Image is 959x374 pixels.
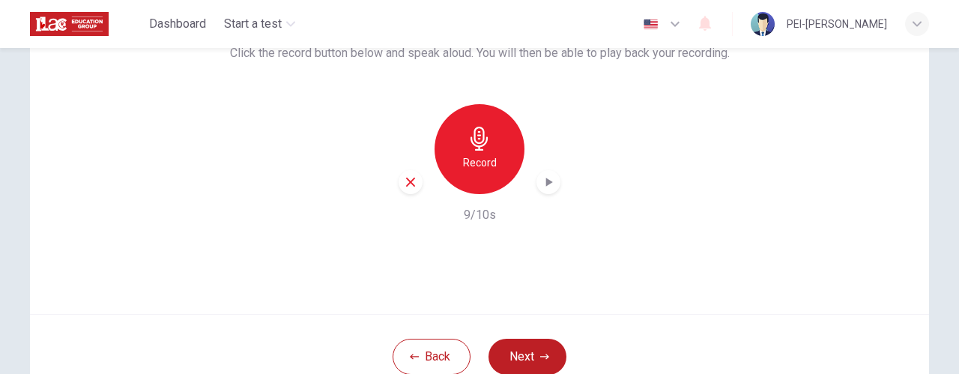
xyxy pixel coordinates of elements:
[224,15,282,33] span: Start a test
[641,19,660,30] img: en
[143,10,212,37] button: Dashboard
[149,15,206,33] span: Dashboard
[463,154,497,172] h6: Record
[464,206,496,224] h6: 9/10s
[218,10,301,37] button: Start a test
[30,9,109,39] img: ILAC logo
[751,12,775,36] img: Profile picture
[787,15,887,33] div: PEI-[PERSON_NAME]
[230,44,730,62] span: Click the record button below and speak aloud. You will then be able to play back your recording.
[30,9,143,39] a: ILAC logo
[435,104,524,194] button: Record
